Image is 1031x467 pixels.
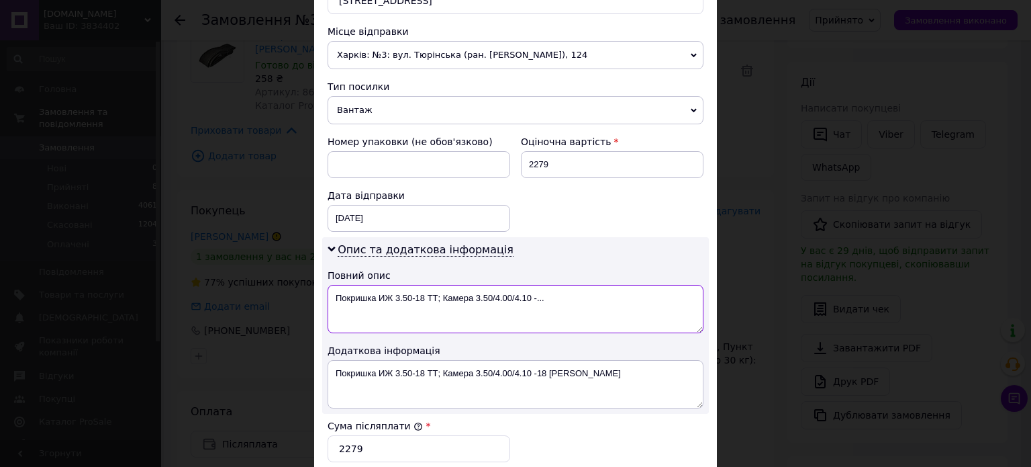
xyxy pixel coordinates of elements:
span: Опис та додаткова інформація [338,243,513,257]
textarea: Покришка ИЖ 3.50-18 ТТ; Камера 3.50/4.00/4.10 -... [328,285,703,333]
div: Номер упаковки (не обов'язково) [328,135,510,148]
span: Місце відправки [328,26,409,37]
label: Сума післяплати [328,421,423,431]
div: Повний опис [328,269,703,282]
div: Оціночна вартість [521,135,703,148]
div: Дата відправки [328,189,510,202]
span: Тип посилки [328,81,389,92]
span: Вантаж [328,96,703,124]
div: Додаткова інформація [328,344,703,357]
textarea: Покришка ИЖ 3.50-18 ТТ; Камера 3.50/4.00/4.10 -18 [PERSON_NAME] [328,360,703,409]
span: Харків: №3: вул. Тюрінська (ран. [PERSON_NAME]), 124 [328,41,703,69]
